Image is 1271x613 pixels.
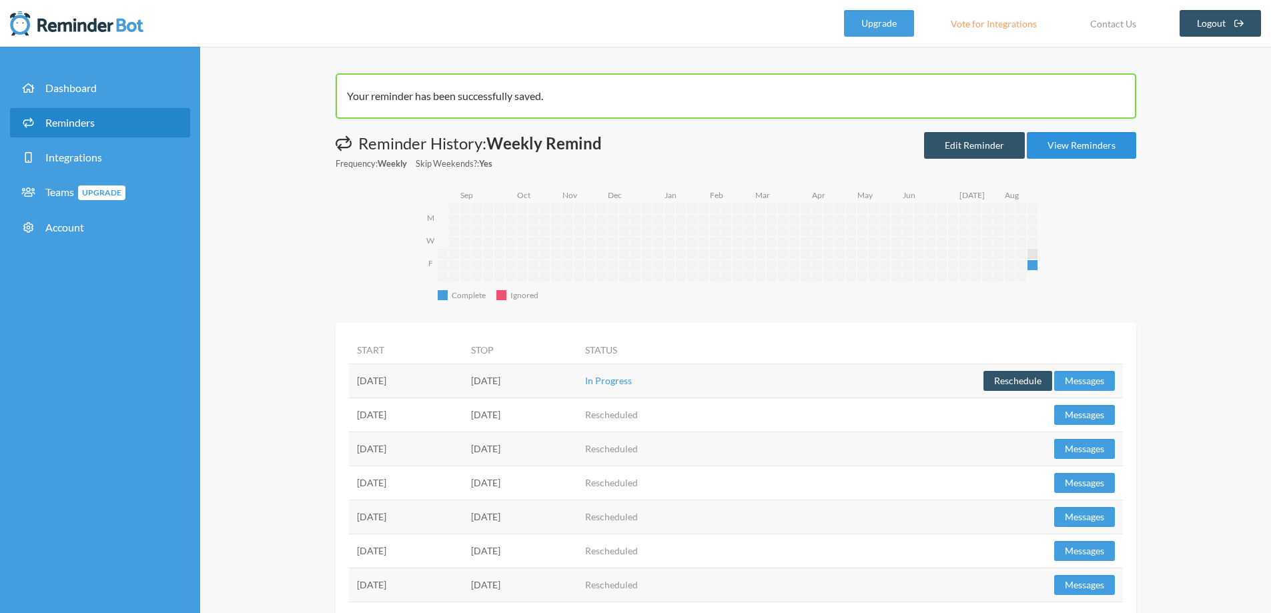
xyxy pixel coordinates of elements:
[10,73,190,103] a: Dashboard
[577,568,751,602] td: Rescheduled
[1054,439,1115,459] button: Messages
[510,290,538,300] text: Ignored
[349,432,463,466] td: [DATE]
[336,132,602,155] h1: Reminder History:
[10,10,143,37] img: Reminder Bot
[812,190,825,200] text: Apr
[924,132,1025,159] a: Edit Reminder
[486,133,602,153] strong: Weekly Remind
[349,466,463,500] td: [DATE]
[10,177,190,207] a: TeamsUpgrade
[577,534,751,568] td: Rescheduled
[45,185,125,198] span: Teams
[577,466,751,500] td: Rescheduled
[463,336,577,364] th: Stop
[1027,132,1136,159] a: View Reminders
[349,336,463,364] th: Start
[452,290,486,300] text: Complete
[463,568,577,602] td: [DATE]
[349,534,463,568] td: [DATE]
[1180,10,1262,37] a: Logout
[426,213,434,223] text: M
[934,10,1053,37] a: Vote for Integrations
[349,364,463,398] td: [DATE]
[710,190,723,200] text: Feb
[1054,473,1115,493] button: Messages
[463,364,577,398] td: [DATE]
[1054,575,1115,595] button: Messages
[416,157,492,170] small: Skip Weekends?:
[45,151,102,163] span: Integrations
[755,190,770,200] text: Mar
[1054,541,1115,561] button: Messages
[608,190,622,200] text: Dec
[463,466,577,500] td: [DATE]
[45,116,95,129] span: Reminders
[347,89,543,102] span: Your reminder has been successfully saved.
[665,190,677,200] text: Jan
[349,398,463,432] td: [DATE]
[78,185,125,200] span: Upgrade
[45,221,84,233] span: Account
[460,190,473,200] text: Sep
[463,398,577,432] td: [DATE]
[577,364,751,398] td: In Progress
[577,336,751,364] th: Status
[10,143,190,172] a: Integrations
[844,10,914,37] a: Upgrade
[10,108,190,137] a: Reminders
[577,398,751,432] td: Rescheduled
[426,235,435,245] text: W
[577,500,751,534] td: Rescheduled
[517,190,531,200] text: Oct
[336,157,407,170] small: Frequency:
[1054,405,1115,425] button: Messages
[10,213,190,242] a: Account
[1054,507,1115,527] button: Messages
[959,190,985,200] text: [DATE]
[562,190,578,200] text: Nov
[1074,10,1153,37] a: Contact Us
[463,534,577,568] td: [DATE]
[463,432,577,466] td: [DATE]
[349,500,463,534] td: [DATE]
[577,432,751,466] td: Rescheduled
[378,158,407,169] strong: Weekly
[903,190,915,200] text: Jun
[1054,371,1115,391] button: Messages
[349,568,463,602] td: [DATE]
[983,371,1052,391] button: Reschedule
[428,258,432,268] text: F
[45,81,97,94] span: Dashboard
[1005,190,1019,200] text: Aug
[857,190,873,200] text: May
[463,500,577,534] td: [DATE]
[479,158,492,169] strong: Yes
